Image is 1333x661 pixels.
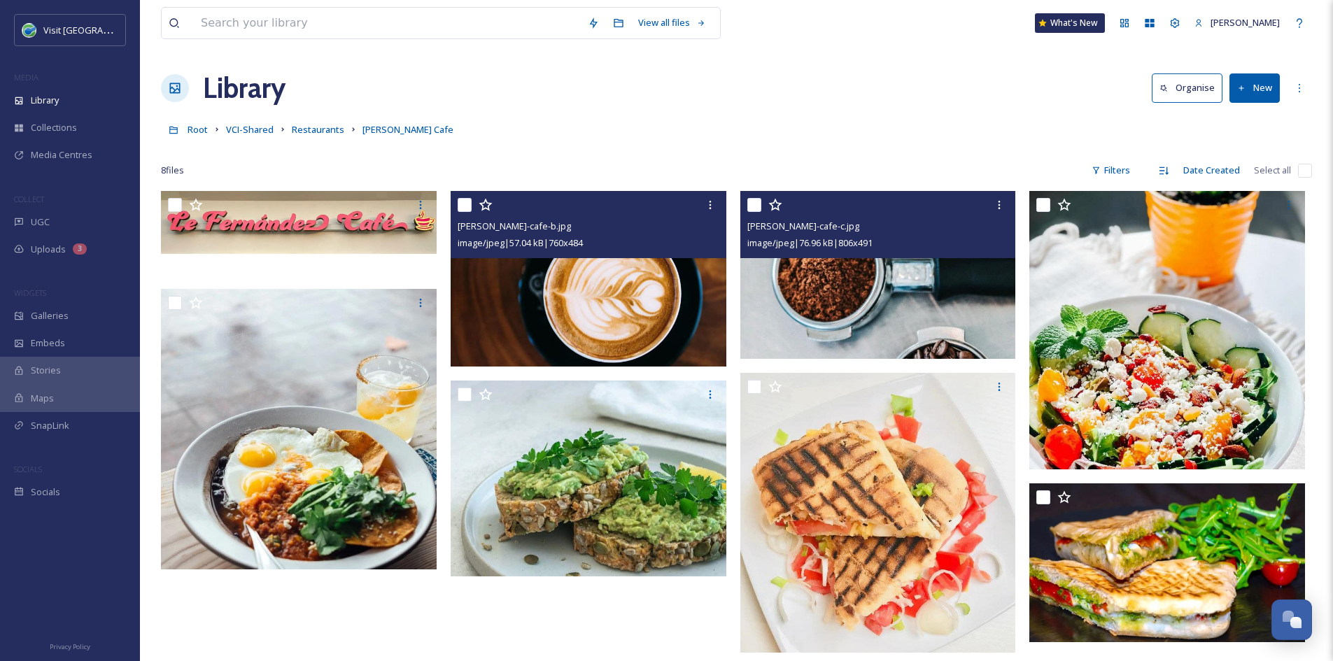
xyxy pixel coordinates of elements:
[203,67,285,109] a: Library
[292,123,344,136] span: Restaurants
[31,392,54,405] span: Maps
[14,287,46,298] span: WIDGETS
[1187,9,1287,36] a: [PERSON_NAME]
[31,485,60,499] span: Socials
[1271,599,1312,640] button: Open Chat
[31,336,65,350] span: Embeds
[1176,157,1247,184] div: Date Created
[1035,13,1105,33] a: What's New
[1029,483,1308,642] img: le-fernandez-cafed.jpg
[14,72,38,83] span: MEDIA
[14,464,42,474] span: SOCIALS
[31,121,77,134] span: Collections
[292,121,344,138] a: Restaurants
[1085,157,1137,184] div: Filters
[161,164,184,177] span: 8 file s
[1152,73,1222,102] button: Organise
[631,9,713,36] a: View all files
[31,243,66,256] span: Uploads
[458,236,583,249] span: image/jpeg | 57.04 kB | 760 x 484
[362,121,453,138] a: [PERSON_NAME] Cafe
[1229,73,1280,102] button: New
[1029,191,1305,469] img: le-fernandez-cafe-g.jpg
[31,364,61,377] span: Stories
[31,148,92,162] span: Media Centres
[1211,16,1280,29] span: [PERSON_NAME]
[194,8,581,38] input: Search your library
[50,642,90,651] span: Privacy Policy
[43,23,202,36] span: Visit [GEOGRAPHIC_DATA] [US_STATE]
[747,236,873,249] span: image/jpeg | 76.96 kB | 806 x 491
[458,220,571,232] span: [PERSON_NAME]-cafe-b.jpg
[451,381,729,576] img: le-fernandez-cafe-d.jpg
[22,23,36,37] img: cvctwitlogo_400x400.jpg
[31,309,69,322] span: Galleries
[31,215,50,229] span: UGC
[31,94,59,107] span: Library
[50,637,90,654] a: Privacy Policy
[1152,73,1229,102] a: Organise
[362,123,453,136] span: [PERSON_NAME] Cafe
[1254,164,1291,177] span: Select all
[747,220,859,232] span: [PERSON_NAME]-cafe-c.jpg
[740,191,1016,359] img: le-fernandez-cafe-c.jpg
[188,121,208,138] a: Root
[31,419,69,432] span: SnapLink
[73,243,87,255] div: 3
[226,123,274,136] span: VCI-Shared
[226,121,274,138] a: VCI-Shared
[451,191,726,367] img: le-fernandez-cafe-b.jpg
[14,194,44,204] span: COLLECT
[161,289,439,569] img: le-fernandez-cafe-f.jpg
[740,373,1016,653] img: le-fernandez-cafe-e.jpg
[188,123,208,136] span: Root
